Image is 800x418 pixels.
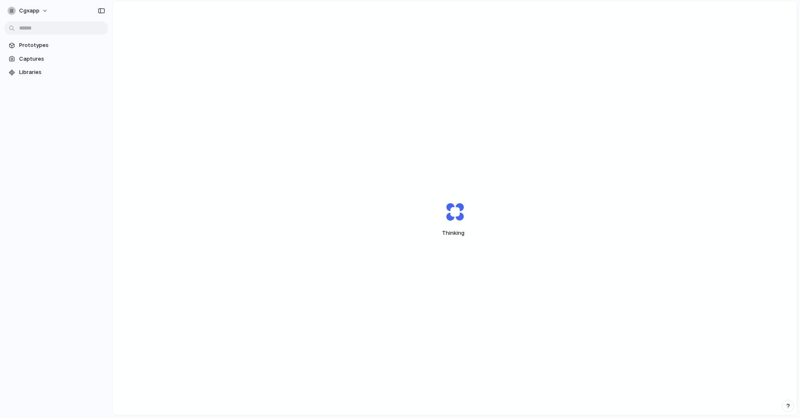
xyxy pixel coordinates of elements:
[19,68,105,76] span: Libraries
[19,41,105,49] span: Prototypes
[4,66,108,79] a: Libraries
[19,7,40,15] span: cgxapp
[4,39,108,52] a: Prototypes
[4,4,52,17] button: cgxapp
[4,53,108,65] a: Captures
[19,55,105,63] span: Captures
[426,229,484,237] span: Thinking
